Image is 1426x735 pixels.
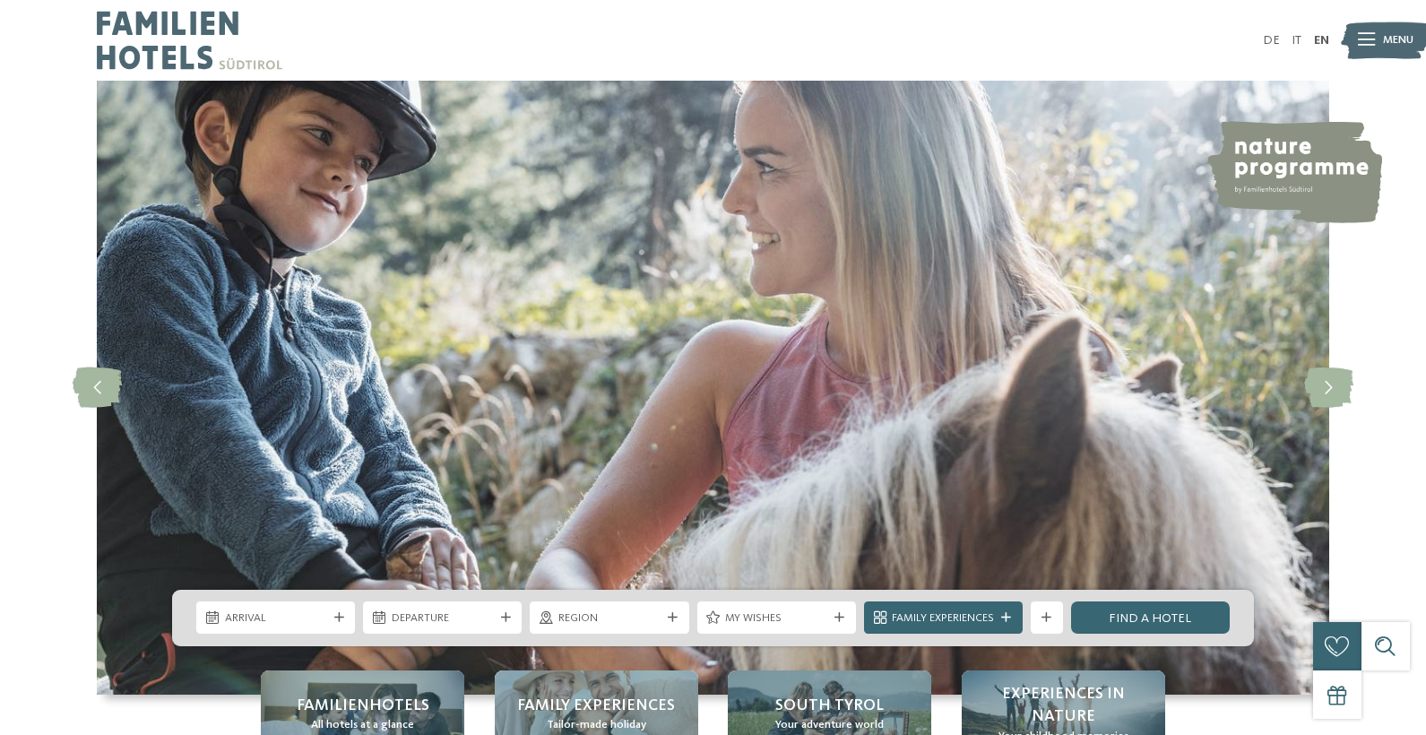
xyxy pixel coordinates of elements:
[1071,601,1230,634] a: Find a hotel
[1292,34,1301,47] a: IT
[725,610,827,627] span: My wishes
[558,610,661,627] span: Region
[978,683,1149,728] span: Experiences in nature
[225,610,327,627] span: Arrival
[517,695,675,717] span: Family Experiences
[97,81,1329,695] img: Familienhotels Südtirol: The happy family places!
[547,717,646,733] span: Tailor-made holiday
[297,695,429,717] span: Familienhotels
[1205,121,1382,223] img: nature programme by Familienhotels Südtirol
[775,695,884,717] span: South Tyrol
[1263,34,1280,47] a: DE
[311,717,414,733] span: All hotels at a glance
[775,717,884,733] span: Your adventure world
[392,610,494,627] span: Departure
[1383,32,1413,48] span: Menu
[1314,34,1329,47] a: EN
[892,610,994,627] span: Family Experiences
